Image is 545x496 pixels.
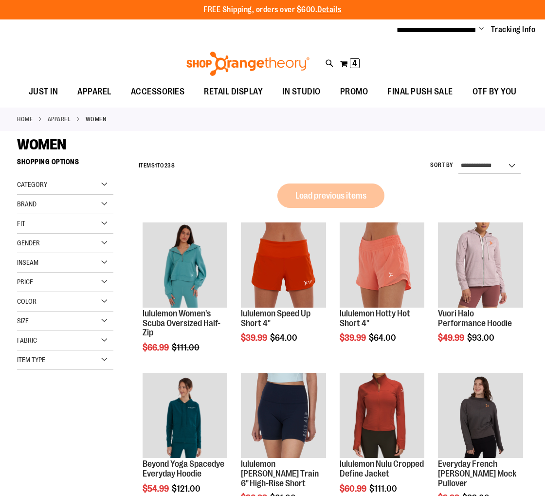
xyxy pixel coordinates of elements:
img: Product image for lululemon Womens Scuba Oversized Half Zip [143,222,227,307]
span: Price [17,278,33,286]
img: Shop Orangetheory [185,52,311,76]
span: $64.00 [369,333,398,343]
span: Size [17,317,29,325]
span: $54.99 [143,484,170,494]
span: $66.99 [143,343,170,352]
span: 4 [352,58,357,68]
span: Inseam [17,258,38,266]
span: 1 [155,162,157,169]
a: RETAIL DISPLAY [194,81,272,103]
span: $111.00 [172,343,201,352]
span: JUST IN [29,81,58,103]
a: Beyond Yoga Spacedye Everyday Hoodie [143,459,224,478]
p: FREE Shipping, orders over $600. [203,4,342,16]
span: Color [17,297,36,305]
img: Product image for lululemon Speed Up Short 4" [241,222,326,307]
a: lululemon Hotty Hot Short 4" [340,222,424,309]
a: Product image for lululemon Womens Scuba Oversized Half Zip [143,222,227,309]
a: Everyday French [PERSON_NAME] Mock Pullover [438,459,516,488]
img: lululemon Hotty Hot Short 4" [340,222,424,307]
a: lululemon [PERSON_NAME] Train 6" High-Rise Short [241,459,319,488]
span: $39.99 [241,333,269,343]
div: product [138,218,232,377]
span: Fit [17,220,25,227]
span: Item Type [17,356,45,364]
a: Product image for lululemon Speed Up Short 4" [241,222,326,309]
span: OTF BY YOU [472,81,517,103]
span: WOMEN [17,136,66,153]
span: $39.99 [340,333,367,343]
div: product [335,218,429,367]
span: $121.00 [172,484,202,494]
a: Product image for Beyond Yoga Spacedye Everyday Hoodie [143,373,227,459]
span: $60.99 [340,484,368,494]
span: Fabric [17,336,37,344]
span: $49.99 [438,333,466,343]
a: lululemon Speed Up Short 4" [241,309,310,328]
img: Product image for Vuori Halo Performance Hoodie [438,222,523,307]
span: IN STUDIO [282,81,321,103]
a: APPAREL [48,115,71,124]
span: Gender [17,239,40,247]
a: Details [317,5,342,14]
a: FINAL PUSH SALE [378,81,463,103]
span: APPAREL [77,81,111,103]
strong: Shopping Options [17,153,113,175]
div: product [433,218,527,367]
a: Home [17,115,33,124]
span: 238 [164,162,175,169]
a: Product image for lululemon Nulu Cropped Define Jacket [340,373,424,459]
span: Load previous items [295,191,366,201]
img: Product image for lululemon Nulu Cropped Define Jacket [340,373,424,458]
a: ACCESSORIES [121,81,195,103]
span: $64.00 [270,333,299,343]
a: Vuori Halo Performance Hoodie [438,309,512,328]
a: IN STUDIO [272,81,330,103]
img: Product image for Everyday French Terry Crop Mock Pullover [438,373,523,458]
a: Product image for lululemon Wunder Train 6" High-Rise Short [241,373,326,459]
a: lululemon Women's Scuba Oversized Half-Zip [143,309,220,338]
button: Account menu [479,25,484,35]
img: Product image for lululemon Wunder Train 6" High-Rise Short [241,373,326,458]
h2: Items to [139,158,175,173]
a: OTF BY YOU [463,81,527,103]
a: Tracking Info [491,24,536,35]
img: Product image for Beyond Yoga Spacedye Everyday Hoodie [143,373,227,458]
div: product [236,218,330,367]
span: $93.00 [467,333,496,343]
button: Load previous items [277,184,384,208]
span: PROMO [340,81,368,103]
span: FINAL PUSH SALE [387,81,453,103]
span: Category [17,181,47,188]
a: lululemon Nulu Cropped Define Jacket [340,459,424,478]
a: APPAREL [68,81,121,103]
span: ACCESSORIES [131,81,185,103]
span: RETAIL DISPLAY [204,81,263,103]
a: lululemon Hotty Hot Short 4" [340,309,410,328]
a: PROMO [330,81,378,103]
span: $111.00 [369,484,399,494]
strong: WOMEN [86,115,107,124]
a: JUST IN [19,81,68,103]
label: Sort By [430,161,454,169]
span: Brand [17,200,36,208]
a: Product image for Vuori Halo Performance Hoodie [438,222,523,309]
a: Product image for Everyday French Terry Crop Mock Pullover [438,373,523,459]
